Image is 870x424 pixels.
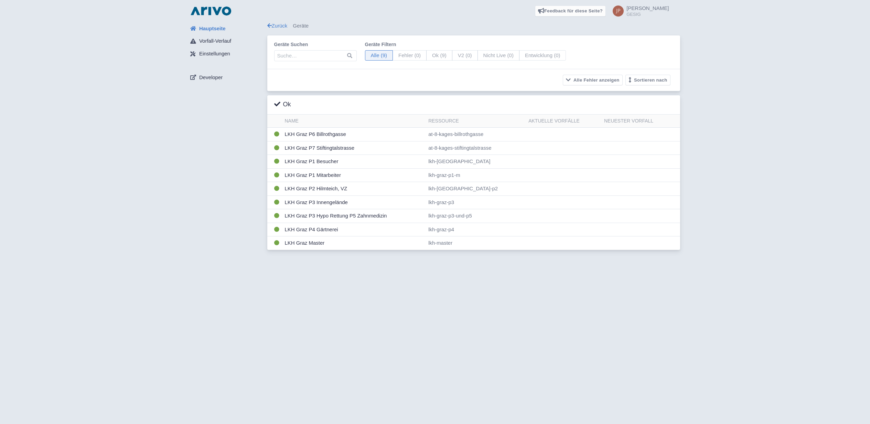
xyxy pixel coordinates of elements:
[274,41,357,48] label: Geräte suchen
[185,35,267,48] a: Vorfall-Verlauf
[185,22,267,35] a: Hauptseite
[199,50,230,58] span: Einstellungen
[601,115,680,128] th: Neuester Vorfall
[199,37,231,45] span: Vorfall-Verlauf
[365,41,566,48] label: Geräte filtern
[426,50,452,61] span: Ok (9)
[426,168,526,182] td: lkh-graz-p1-m
[282,195,426,209] td: LKH Graz P3 Innengelände
[426,195,526,209] td: lkh-graz-p3
[199,74,223,82] span: Developer
[274,101,291,108] h3: Ok
[426,155,526,169] td: lkh-[GEOGRAPHIC_DATA]
[535,6,606,17] a: Feedback für diese Seite?
[477,50,519,61] span: Nicht Live (0)
[282,209,426,223] td: LKH Graz P3 Hypo Rettung P5 Zahnmedizin
[282,155,426,169] td: LKH Graz P1 Besucher
[426,223,526,236] td: lkh-graz-p4
[282,128,426,141] td: LKH Graz P6 Billrothgasse
[426,128,526,141] td: at-8-kages-billrothgasse
[199,25,226,33] span: Hauptseite
[282,182,426,196] td: LKH Graz P2 Hilmteich, VZ
[626,12,669,17] small: GESIG
[267,22,680,30] div: Geräte
[282,168,426,182] td: LKH Graz P1 Mitarbeiter
[526,115,601,128] th: Aktuelle Vorfälle
[426,115,526,128] th: Ressource
[393,50,427,61] span: Fehler (0)
[452,50,478,61] span: V2 (0)
[426,141,526,155] td: at-8-kages-stiftingtalstrasse
[282,115,426,128] th: Name
[626,5,669,11] span: [PERSON_NAME]
[185,47,267,61] a: Einstellungen
[625,75,670,85] button: Sortieren nach
[365,50,393,61] span: Alle (9)
[282,236,426,250] td: LKH Graz Master
[282,223,426,236] td: LKH Graz P4 Gärtnerei
[185,71,267,84] a: Developer
[274,50,357,61] input: Suche…
[426,182,526,196] td: lkh-[GEOGRAPHIC_DATA]-p2
[267,23,288,29] a: Zurück
[563,75,623,85] button: Alle Fehler anzeigen
[609,6,669,17] a: [PERSON_NAME] GESIG
[189,6,233,17] img: logo
[519,50,566,61] span: Entwicklung (0)
[426,209,526,223] td: lkh-graz-p3-und-p5
[426,236,526,250] td: lkh-master
[282,141,426,155] td: LKH Graz P7 Stiftingtalstrasse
